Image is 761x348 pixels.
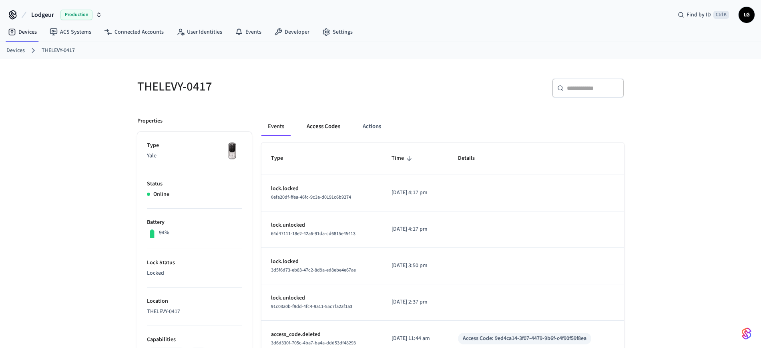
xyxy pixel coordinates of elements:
[271,294,373,302] p: lock.unlocked
[261,117,624,136] div: ant example
[147,152,242,160] p: Yale
[392,298,439,306] p: [DATE] 2:37 pm
[31,10,54,20] span: Lodgeur
[147,336,242,344] p: Capabilities
[229,25,268,39] a: Events
[300,117,347,136] button: Access Codes
[147,259,242,267] p: Lock Status
[98,25,170,39] a: Connected Accounts
[137,78,376,95] h5: THELEVY-0417
[42,46,75,55] a: THELEVY-0417
[316,25,359,39] a: Settings
[147,269,242,278] p: Locked
[687,11,711,19] span: Find by ID
[392,262,439,270] p: [DATE] 3:50 pm
[147,308,242,316] p: THELEVY-0417
[463,334,586,343] div: Access Code: 9ed4ca14-3f07-4479-9b6f-c4f90f59f8ea
[392,334,439,343] p: [DATE] 11:44 am
[43,25,98,39] a: ACS Systems
[147,141,242,150] p: Type
[147,180,242,188] p: Status
[271,185,373,193] p: lock.locked
[271,194,351,201] span: 0efa20df-ffea-46fc-9c3a-d0191c6b9274
[271,303,352,310] span: 91c03a0b-f9dd-4fc4-9a11-55c7fa2af1a3
[271,230,355,237] span: 64d47111-18e2-42a6-91da-cd6815e45413
[261,117,291,136] button: Events
[271,330,373,339] p: access_code.deleted
[739,8,754,22] span: LG
[2,25,43,39] a: Devices
[170,25,229,39] a: User Identities
[271,340,356,346] span: 3d6d330f-705c-4ba7-ba4a-ddd53df48293
[222,141,242,161] img: Yale Assure Touchscreen Wifi Smart Lock, Satin Nickel, Front
[392,152,414,165] span: Time
[713,11,729,19] span: Ctrl K
[671,8,735,22] div: Find by IDCtrl K
[60,10,92,20] span: Production
[392,189,439,197] p: [DATE] 4:17 pm
[356,117,388,136] button: Actions
[271,257,373,266] p: lock.locked
[739,7,755,23] button: LG
[271,221,373,229] p: lock.unlocked
[147,218,242,227] p: Battery
[153,190,169,199] p: Online
[137,117,163,125] p: Properties
[392,225,439,233] p: [DATE] 4:17 pm
[271,152,293,165] span: Type
[742,327,751,340] img: SeamLogoGradient.69752ec5.svg
[6,46,25,55] a: Devices
[458,152,485,165] span: Details
[268,25,316,39] a: Developer
[147,297,242,306] p: Location
[271,267,356,274] span: 3d5f6d73-eb83-47c2-8d9a-ed8ebe4e67ae
[159,229,169,237] p: 94%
